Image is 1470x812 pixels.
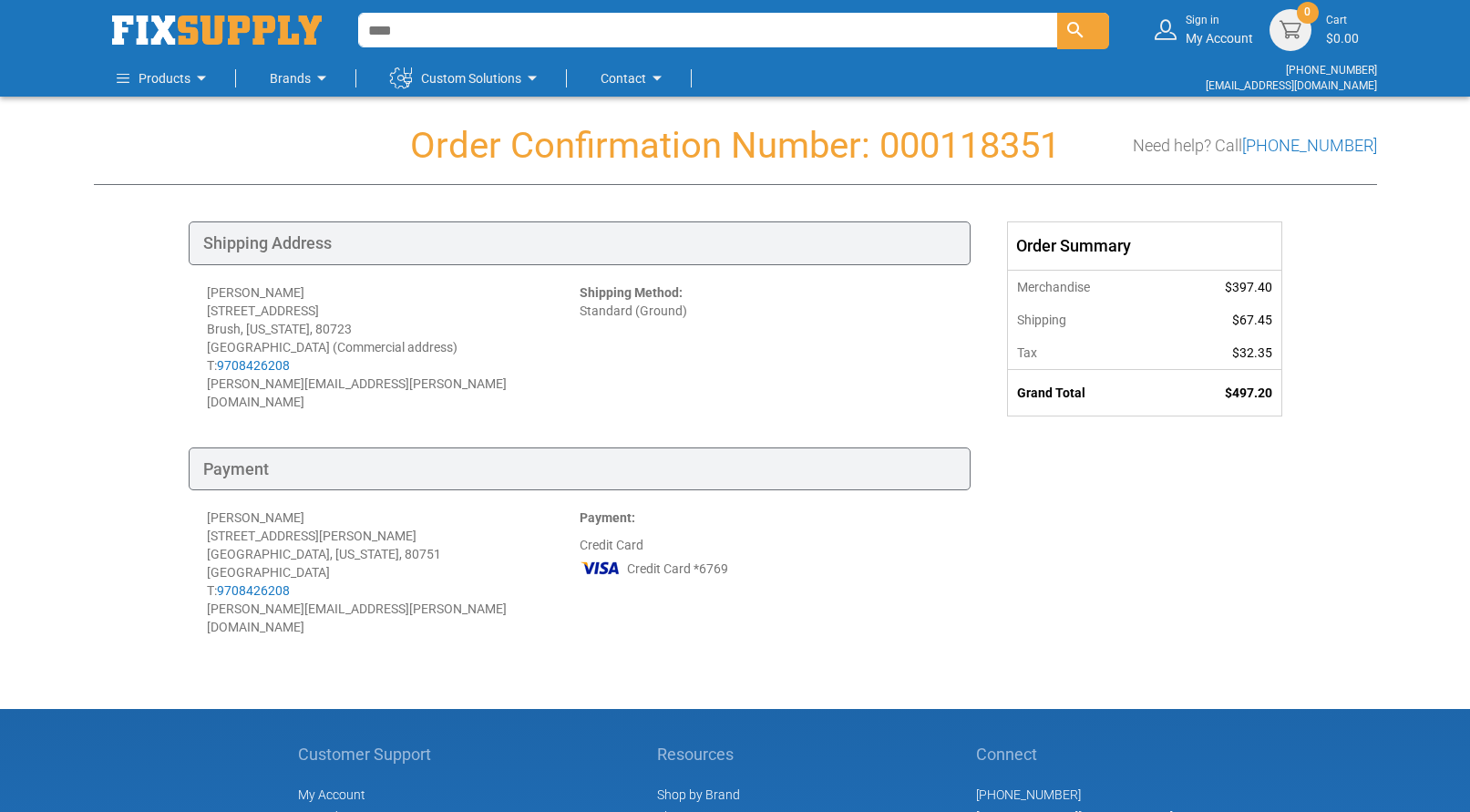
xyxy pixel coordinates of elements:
[657,745,760,764] h5: Resources
[1008,222,1281,270] div: Order Summary
[580,509,952,636] div: Credit Card
[976,787,1081,802] a: [PHONE_NUMBER]
[580,283,952,411] div: Standard (Ground)
[1008,270,1167,303] th: Merchandise
[976,745,1173,764] h5: Connect
[1186,13,1253,28] small: Sign in
[1186,13,1253,46] div: My Account
[1133,137,1377,155] h3: Need help? Call
[1286,64,1377,77] a: [PHONE_NUMBER]
[1232,345,1272,360] span: $32.35
[390,60,543,97] a: Custom Solutions
[1326,13,1359,28] small: Cart
[207,509,580,636] div: [PERSON_NAME] [STREET_ADDRESS][PERSON_NAME] [GEOGRAPHIC_DATA], [US_STATE], 80751 [GEOGRAPHIC_DATA...
[580,510,635,525] strong: Payment:
[580,554,622,581] img: VI
[207,283,580,411] div: [PERSON_NAME] [STREET_ADDRESS] Brush, [US_STATE], 80723 [GEOGRAPHIC_DATA] (Commercial address) T:...
[601,60,668,97] a: Contact
[1225,280,1272,294] span: $397.40
[1225,385,1272,400] span: $497.20
[1232,313,1272,327] span: $67.45
[1304,5,1311,20] span: 0
[117,60,212,97] a: Products
[1008,303,1167,336] th: Shipping
[657,787,740,802] a: Shop by Brand
[94,126,1377,166] h1: Order Confirmation Number: 000118351
[189,447,971,491] div: Payment
[270,60,333,97] a: Brands
[298,787,365,802] span: My Account
[1326,31,1359,46] span: $0.00
[112,15,322,45] a: store logo
[298,745,441,764] h5: Customer Support
[1242,136,1377,155] a: [PHONE_NUMBER]
[1008,336,1167,370] th: Tax
[627,560,728,578] span: Credit Card *6769
[189,221,971,265] div: Shipping Address
[580,285,683,300] strong: Shipping Method:
[217,583,290,598] a: 9708426208
[112,15,322,45] img: Fix Industrial Supply
[217,358,290,373] a: 9708426208
[1017,385,1085,400] strong: Grand Total
[1206,79,1377,92] a: [EMAIL_ADDRESS][DOMAIN_NAME]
